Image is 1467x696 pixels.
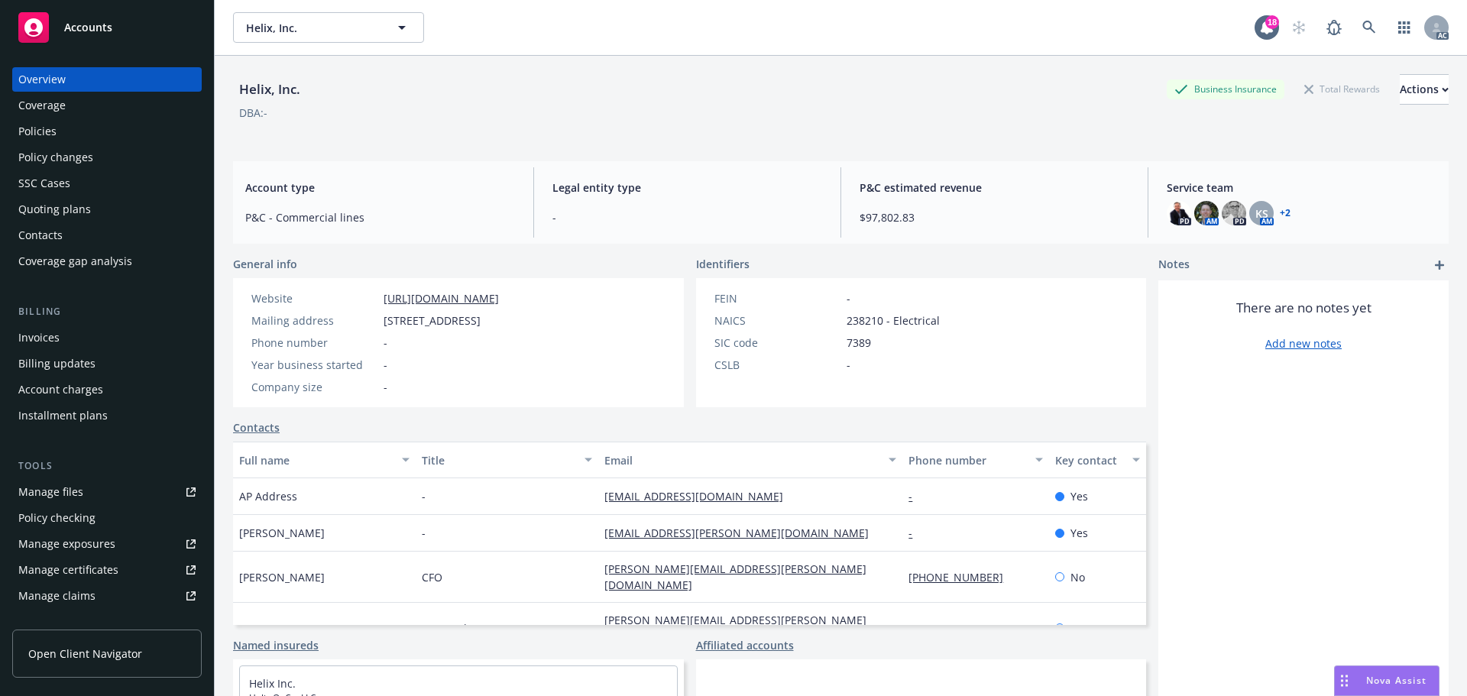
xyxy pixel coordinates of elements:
a: Account charges [12,377,202,402]
div: Phone number [251,335,377,351]
div: Manage files [18,480,83,504]
a: [PERSON_NAME][EMAIL_ADDRESS][PERSON_NAME][DOMAIN_NAME] [604,562,866,592]
div: Total Rewards [1297,79,1388,99]
a: Policy checking [12,506,202,530]
img: photo [1194,201,1219,225]
button: Full name [233,442,416,478]
span: Open Client Navigator [28,646,142,662]
button: Key contact [1049,442,1146,478]
span: - [847,357,850,373]
div: Invoices [18,325,60,350]
button: Email [598,442,902,478]
a: Billing updates [12,351,202,376]
span: [PERSON_NAME] [239,569,325,585]
div: Manage exposures [18,532,115,556]
div: Billing [12,304,202,319]
span: Notes [1158,256,1190,274]
div: Coverage gap analysis [18,249,132,274]
div: Manage BORs [18,610,90,634]
div: Actions [1400,75,1449,104]
button: Phone number [902,442,1048,478]
a: add [1430,256,1449,274]
a: SSC Cases [12,171,202,196]
div: Policy checking [18,506,96,530]
a: Manage certificates [12,558,202,582]
span: - [422,525,426,541]
a: Policy changes [12,145,202,170]
a: Report a Bug [1319,12,1349,43]
a: Coverage gap analysis [12,249,202,274]
div: Policy changes [18,145,93,170]
div: Installment plans [18,403,108,428]
span: Yes [1070,525,1088,541]
div: CSLB [714,357,840,373]
span: [PERSON_NAME] [239,620,325,636]
a: +2 [1280,209,1291,218]
div: Tools [12,458,202,474]
div: Drag to move [1335,666,1354,695]
span: P&C estimated revenue [860,180,1129,196]
button: Helix, Inc. [233,12,424,43]
div: Coverage [18,93,66,118]
a: Manage claims [12,584,202,608]
div: Billing updates [18,351,96,376]
a: Search [1354,12,1384,43]
a: Named insureds [233,637,319,653]
span: Service team [1167,180,1436,196]
img: photo [1167,201,1191,225]
a: Invoices [12,325,202,350]
div: Title [422,452,575,468]
a: Manage exposures [12,532,202,556]
div: Quoting plans [18,197,91,222]
div: Policies [18,119,57,144]
a: [EMAIL_ADDRESS][DOMAIN_NAME] [604,489,795,503]
a: [URL][DOMAIN_NAME] [384,291,499,306]
div: Manage claims [18,584,96,608]
span: $97,802.83 [860,209,1129,225]
div: Overview [18,67,66,92]
a: Contacts [233,419,280,435]
span: Yes [1070,488,1088,504]
span: Identifiers [696,256,750,272]
span: 238210 - Electrical [847,312,940,329]
span: General info [233,256,297,272]
span: Account type [245,180,515,196]
div: Phone number [908,452,1025,468]
span: Nova Assist [1366,674,1427,687]
span: - [384,357,387,373]
div: Helix, Inc. [233,79,306,99]
a: Affiliated accounts [696,637,794,653]
span: VP, Legal [422,620,467,636]
span: [STREET_ADDRESS] [384,312,481,329]
span: AP Address [239,488,297,504]
a: - [908,621,925,636]
a: Add new notes [1265,335,1342,351]
a: - [908,526,925,540]
div: Full name [239,452,393,468]
div: Key contact [1055,452,1123,468]
span: No [1070,620,1085,636]
a: Helix Inc. [249,676,296,691]
div: NAICS [714,312,840,329]
a: - [908,489,925,503]
img: photo [1222,201,1246,225]
a: Start snowing [1284,12,1314,43]
a: [PHONE_NUMBER] [908,570,1015,584]
a: Manage files [12,480,202,504]
a: [PERSON_NAME][EMAIL_ADDRESS][PERSON_NAME][DOMAIN_NAME] [604,613,866,643]
div: DBA: - [239,105,267,121]
div: Mailing address [251,312,377,329]
span: No [1070,569,1085,585]
span: - [384,335,387,351]
a: Coverage [12,93,202,118]
span: - [384,379,387,395]
div: Account charges [18,377,103,402]
span: Accounts [64,21,112,34]
button: Actions [1400,74,1449,105]
div: Website [251,290,377,306]
a: Overview [12,67,202,92]
span: Helix, Inc. [246,20,378,36]
a: Contacts [12,223,202,248]
div: FEIN [714,290,840,306]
